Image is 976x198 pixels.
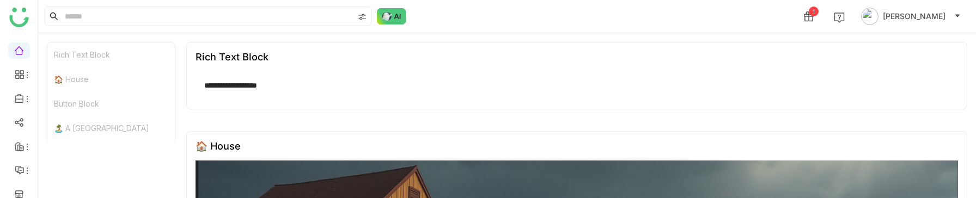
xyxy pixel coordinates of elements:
[47,91,175,116] div: Button Block
[9,8,29,27] img: logo
[883,10,945,22] span: [PERSON_NAME]
[809,7,819,16] div: 1
[861,8,879,25] img: avatar
[47,140,175,165] div: docs
[196,51,269,63] div: Rich Text Block
[358,13,367,21] img: search-type.svg
[859,8,963,25] button: [PERSON_NAME]
[47,116,175,140] div: 🏝️ A [GEOGRAPHIC_DATA]
[377,8,406,24] img: ask-buddy-normal.svg
[47,67,175,91] div: 🏠 House
[47,42,175,67] div: Rich Text Block
[834,12,845,23] img: help.svg
[196,140,241,152] div: 🏠 House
